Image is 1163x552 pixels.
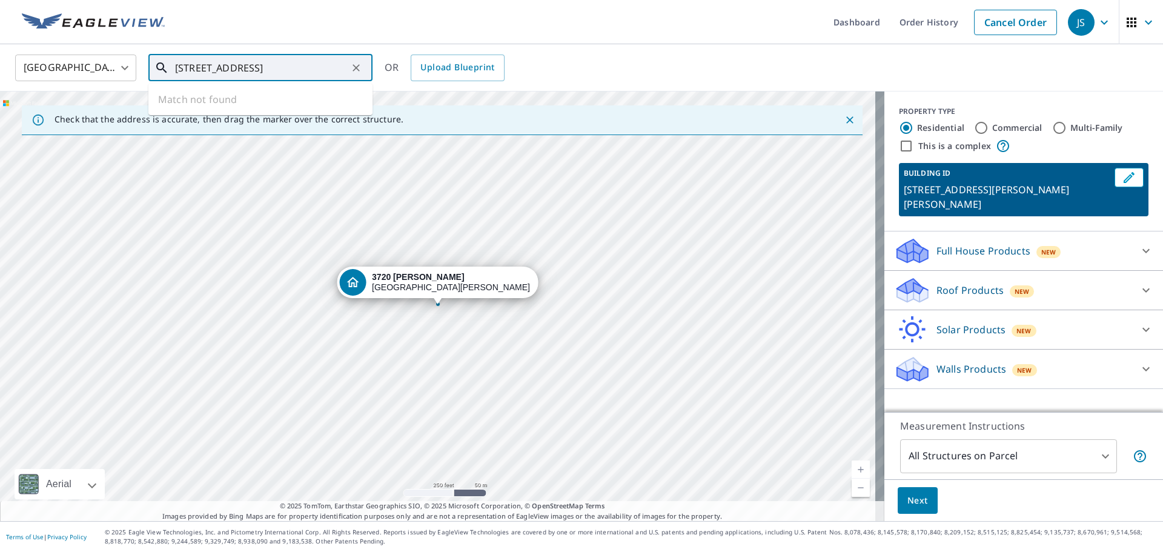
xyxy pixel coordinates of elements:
span: New [1016,326,1032,336]
div: Aerial [15,469,105,499]
p: Measurement Instructions [900,419,1147,433]
div: Roof ProductsNew [894,276,1153,305]
a: Terms [585,501,605,510]
a: OpenStreetMap [532,501,583,510]
button: Close [842,112,858,128]
p: BUILDING ID [904,168,950,178]
a: Current Level 17, Zoom Out [852,479,870,497]
label: Multi-Family [1070,122,1123,134]
div: Full House ProductsNew [894,236,1153,265]
div: Dropped pin, building 1, Residential property, 3720 Colin Ct Saint Ann, MO 63074 [337,267,538,304]
p: | [6,533,87,540]
a: Current Level 17, Zoom In [852,461,870,479]
div: JS [1068,9,1095,36]
a: Cancel Order [974,10,1057,35]
span: New [1017,365,1032,375]
div: [GEOGRAPHIC_DATA] [15,51,136,85]
span: New [1041,247,1056,257]
a: Terms of Use [6,533,44,541]
p: © 2025 Eagle View Technologies, Inc. and Pictometry International Corp. All Rights Reserved. Repo... [105,528,1157,546]
p: Walls Products [936,362,1006,376]
div: Solar ProductsNew [894,315,1153,344]
div: All Structures on Parcel [900,439,1117,473]
span: Your report will include each building or structure inside the parcel boundary. In some cases, du... [1133,449,1147,464]
img: EV Logo [22,13,165,32]
a: Privacy Policy [47,533,87,541]
button: Edit building 1 [1115,168,1144,187]
span: © 2025 TomTom, Earthstar Geographics SIO, © 2025 Microsoft Corporation, © [280,501,605,511]
div: PROPERTY TYPE [899,106,1148,117]
p: [STREET_ADDRESS][PERSON_NAME][PERSON_NAME] [904,182,1110,211]
label: Residential [917,122,964,134]
button: Next [898,487,938,514]
span: New [1015,287,1030,296]
p: Solar Products [936,322,1006,337]
input: Search by address or latitude-longitude [175,51,348,85]
div: [GEOGRAPHIC_DATA][PERSON_NAME] [372,272,530,293]
button: Clear [348,59,365,76]
label: Commercial [992,122,1042,134]
div: OR [385,55,505,81]
div: Walls ProductsNew [894,354,1153,384]
span: Upload Blueprint [420,60,494,75]
p: Check that the address is accurate, then drag the marker over the correct structure. [55,114,403,125]
span: Next [907,493,928,508]
p: Roof Products [936,283,1004,298]
label: This is a complex [918,140,991,152]
strong: 3720 [PERSON_NAME] [372,272,465,282]
div: Aerial [42,469,75,499]
a: Upload Blueprint [411,55,504,81]
p: Full House Products [936,244,1030,258]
